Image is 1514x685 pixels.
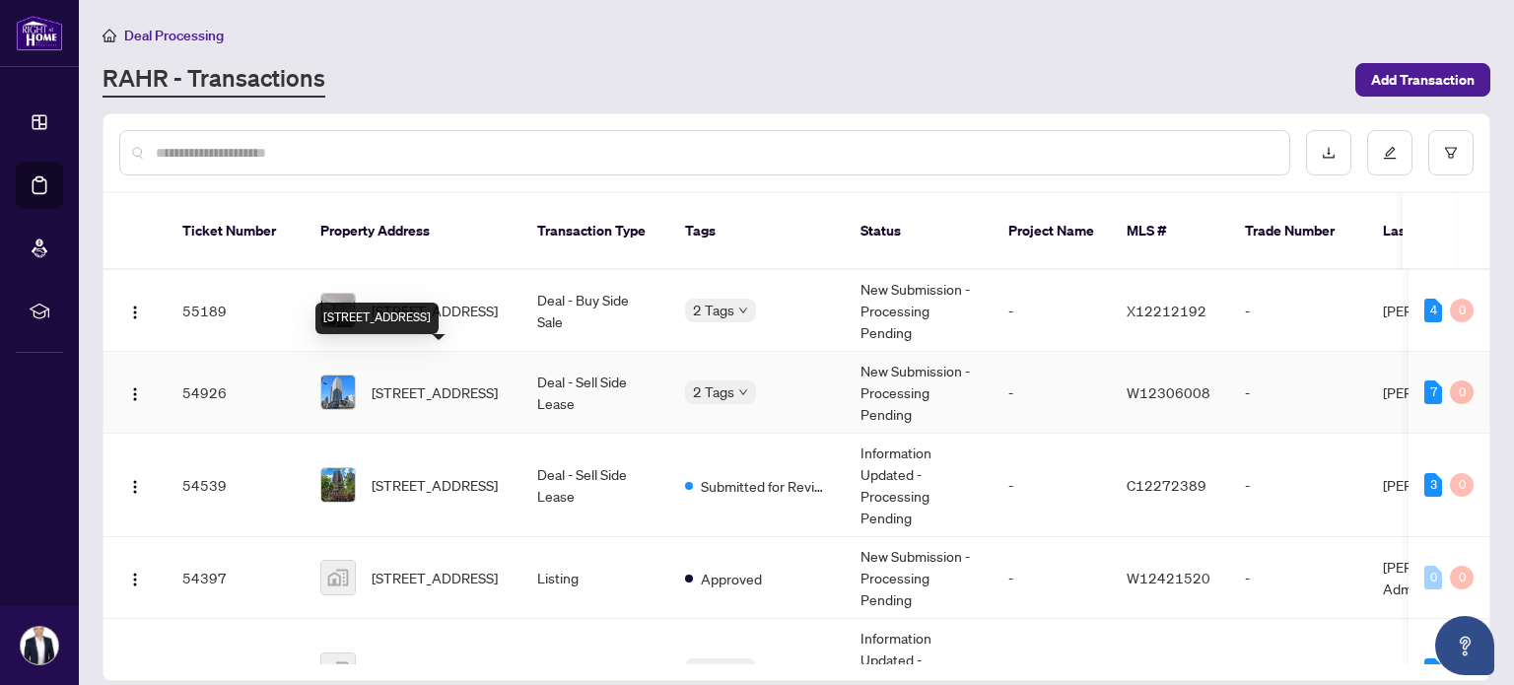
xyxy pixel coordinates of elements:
[315,303,439,334] div: [STREET_ADDRESS]
[321,468,355,502] img: thumbnail-img
[372,300,498,321] span: [STREET_ADDRESS]
[1371,64,1475,96] span: Add Transaction
[103,29,116,42] span: home
[1127,302,1206,319] span: X12212192
[119,469,151,501] button: Logo
[1383,146,1397,160] span: edit
[1355,63,1490,97] button: Add Transaction
[701,568,762,589] span: Approved
[16,15,63,51] img: logo
[119,562,151,593] button: Logo
[372,659,498,681] span: [STREET_ADDRESS]
[1450,473,1474,497] div: 0
[1444,146,1458,160] span: filter
[124,27,224,44] span: Deal Processing
[1229,537,1367,619] td: -
[1450,566,1474,589] div: 0
[1424,299,1442,322] div: 4
[21,627,58,664] img: Profile Icon
[845,537,993,619] td: New Submission - Processing Pending
[1127,383,1210,401] span: W12306008
[1367,130,1412,175] button: edit
[1229,352,1367,434] td: -
[701,475,829,497] span: Submitted for Review
[127,572,143,587] img: Logo
[1229,193,1367,270] th: Trade Number
[1127,661,1210,679] span: W12390502
[1428,130,1474,175] button: filter
[521,537,669,619] td: Listing
[521,434,669,537] td: Deal - Sell Side Lease
[1435,616,1494,675] button: Open asap
[372,474,498,496] span: [STREET_ADDRESS]
[1306,130,1351,175] button: download
[1111,193,1229,270] th: MLS #
[845,270,993,352] td: New Submission - Processing Pending
[167,434,305,537] td: 54539
[321,561,355,594] img: thumbnail-img
[127,305,143,320] img: Logo
[167,193,305,270] th: Ticket Number
[993,537,1111,619] td: -
[167,270,305,352] td: 55189
[521,270,669,352] td: Deal - Buy Side Sale
[993,434,1111,537] td: -
[1424,380,1442,404] div: 7
[1127,476,1206,494] span: C12272389
[1450,380,1474,404] div: 0
[845,434,993,537] td: Information Updated - Processing Pending
[993,352,1111,434] td: -
[127,386,143,402] img: Logo
[372,381,498,403] span: [STREET_ADDRESS]
[321,294,355,327] img: thumbnail-img
[1322,146,1336,160] span: download
[1229,270,1367,352] td: -
[845,352,993,434] td: New Submission - Processing Pending
[521,193,669,270] th: Transaction Type
[372,567,498,588] span: [STREET_ADDRESS]
[103,62,325,98] a: RAHR - Transactions
[305,193,521,270] th: Property Address
[1424,658,1442,682] div: 1
[993,270,1111,352] td: -
[693,299,734,321] span: 2 Tags
[521,352,669,434] td: Deal - Sell Side Lease
[119,377,151,408] button: Logo
[167,352,305,434] td: 54926
[1450,299,1474,322] div: 0
[845,193,993,270] th: Status
[1424,473,1442,497] div: 3
[993,193,1111,270] th: Project Name
[693,380,734,403] span: 2 Tags
[693,658,734,681] span: 2 Tags
[119,295,151,326] button: Logo
[738,306,748,315] span: down
[1127,569,1210,586] span: W12421520
[167,537,305,619] td: 54397
[321,376,355,409] img: thumbnail-img
[127,479,143,495] img: Logo
[1424,566,1442,589] div: 0
[1229,434,1367,537] td: -
[669,193,845,270] th: Tags
[738,387,748,397] span: down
